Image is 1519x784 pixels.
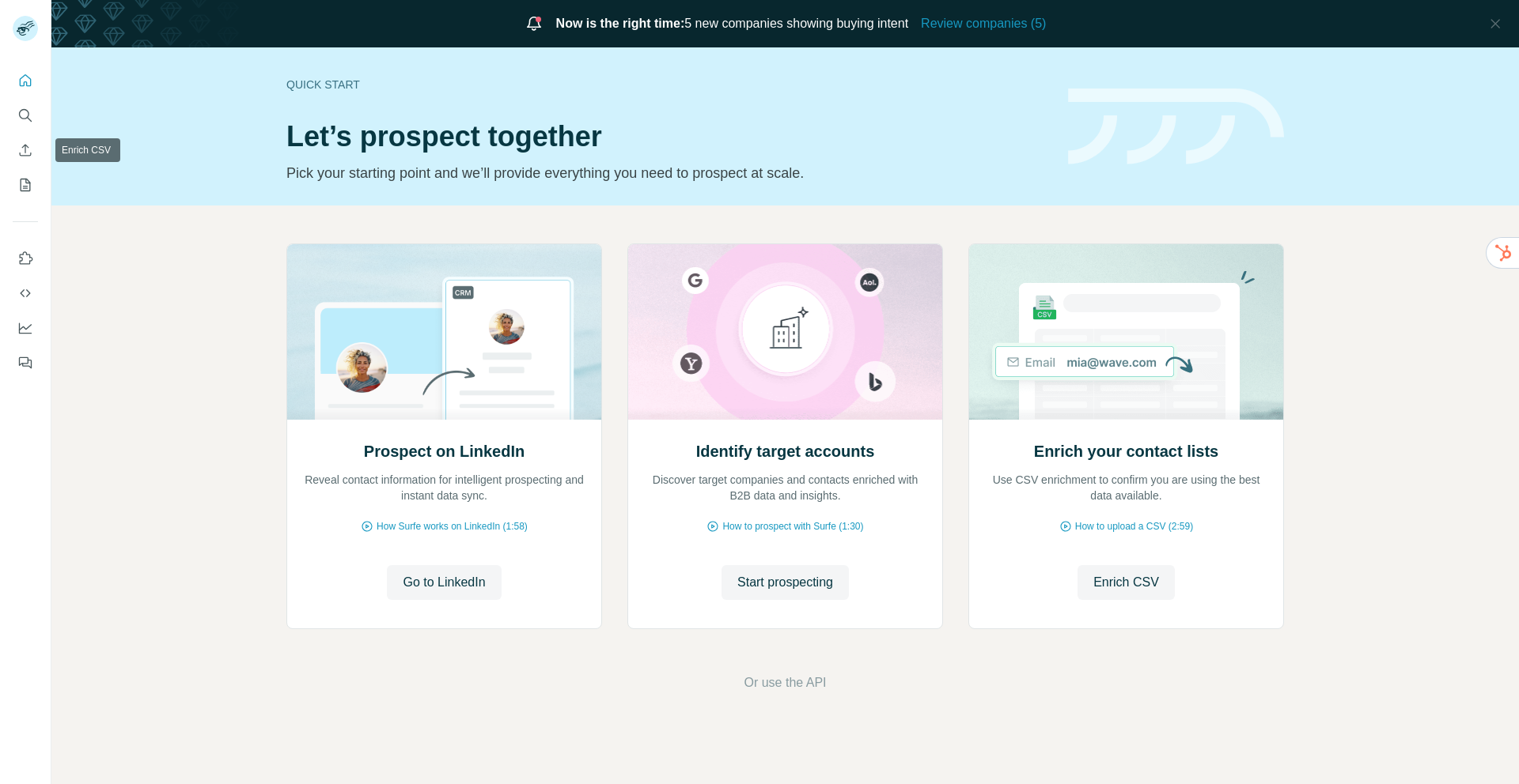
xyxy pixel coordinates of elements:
span: How to upload a CSV (2:59) [1075,519,1193,533]
span: Start prospecting [737,573,833,592]
button: Or use the API [744,673,826,692]
p: Pick your starting point and we’ll provide everything you need to prospect at scale. [286,162,1049,184]
p: Reveal contact information for intelligent prospecting and instant data sync. [303,472,585,503]
img: Prospect on LinkedIn [286,244,602,420]
button: Use Surfe on LinkedIn [13,244,38,273]
button: Go to LinkedIn [387,565,501,600]
span: How to prospect with Surfe (1:30) [722,519,863,533]
button: My lists [13,171,38,199]
p: Use CSV enrichment to confirm you are using the best data available. [985,472,1267,503]
button: Enrich CSV [1078,565,1175,600]
span: Enrich CSV [1093,573,1159,592]
h2: Prospect on LinkedIn [364,440,525,462]
h2: Enrich your contact lists [1034,440,1218,462]
button: Dashboard [13,314,38,342]
img: Identify target accounts [627,244,943,420]
div: Quick start [286,77,1049,92]
button: Start prospecting [722,565,849,600]
span: Go to LinkedIn [403,573,485,592]
button: Enrich CSV [13,136,38,164]
h1: Let’s prospect together [286,121,1049,153]
button: Search [13,101,38,130]
img: Enrich your contact lists [968,244,1284,420]
span: Now is the right time: [556,17,685,30]
h2: Identify target accounts [696,440,875,462]
button: Quick start [13,66,38,95]
p: Discover target companies and contacts enriched with B2B data and insights. [644,472,926,503]
button: Use Surfe API [13,279,38,307]
button: Review companies (5) [921,14,1046,33]
img: banner [1068,89,1284,165]
span: How Surfe works on LinkedIn (1:58) [377,519,528,533]
span: 5 new companies showing buying intent [556,14,909,33]
button: Feedback [13,349,38,377]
